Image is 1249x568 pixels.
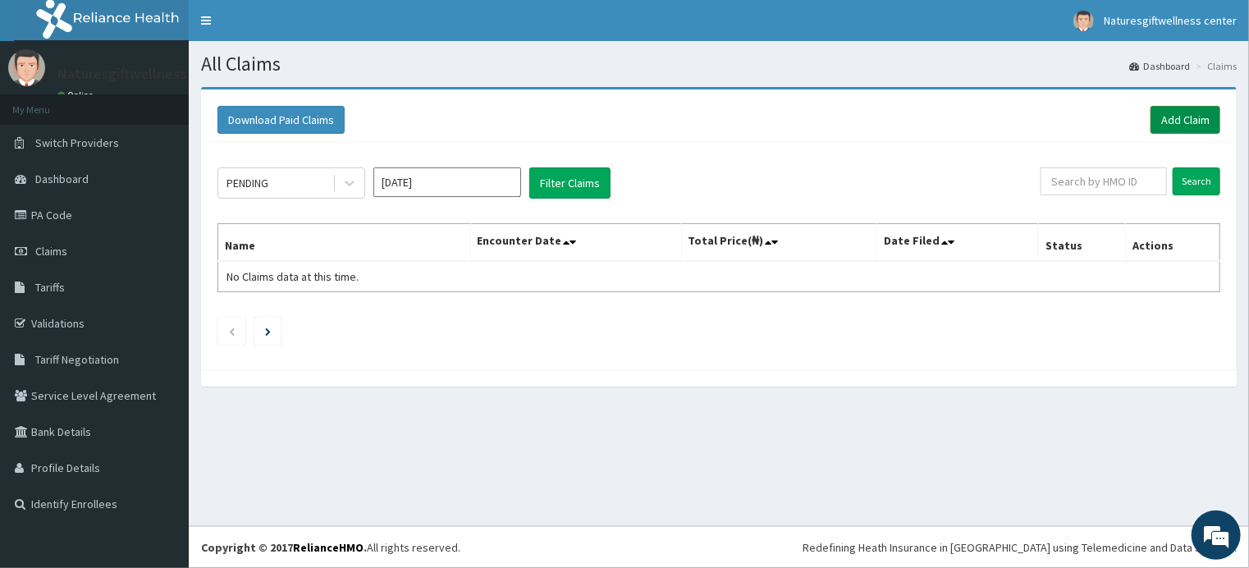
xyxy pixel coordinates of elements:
a: Previous page [228,323,236,338]
span: No Claims data at this time. [226,269,359,284]
p: Naturesgiftwellness center [57,66,233,81]
strong: Copyright © 2017 . [201,540,367,555]
th: Status [1038,224,1125,262]
div: Redefining Heath Insurance in [GEOGRAPHIC_DATA] using Telemedicine and Data Science! [803,539,1237,556]
input: Search [1173,167,1220,195]
th: Actions [1126,224,1220,262]
button: Download Paid Claims [217,106,345,134]
span: Naturesgiftwellness center [1104,13,1237,28]
input: Select Month and Year [373,167,521,197]
a: Dashboard [1129,59,1190,73]
a: RelianceHMO [293,540,364,555]
span: Switch Providers [35,135,119,150]
div: PENDING [226,175,268,191]
span: Dashboard [35,172,89,186]
a: Next page [265,323,271,338]
a: Add Claim [1151,106,1220,134]
span: Claims [35,244,67,259]
span: Tariffs [35,280,65,295]
button: Filter Claims [529,167,611,199]
h1: All Claims [201,53,1237,75]
th: Name [218,224,471,262]
img: User Image [1073,11,1094,31]
th: Date Filed [876,224,1038,262]
li: Claims [1192,59,1237,73]
span: Tariff Negotiation [35,352,119,367]
input: Search by HMO ID [1041,167,1167,195]
th: Total Price(₦) [681,224,876,262]
a: Online [57,89,97,101]
th: Encounter Date [470,224,681,262]
footer: All rights reserved. [189,526,1249,568]
img: User Image [8,49,45,86]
